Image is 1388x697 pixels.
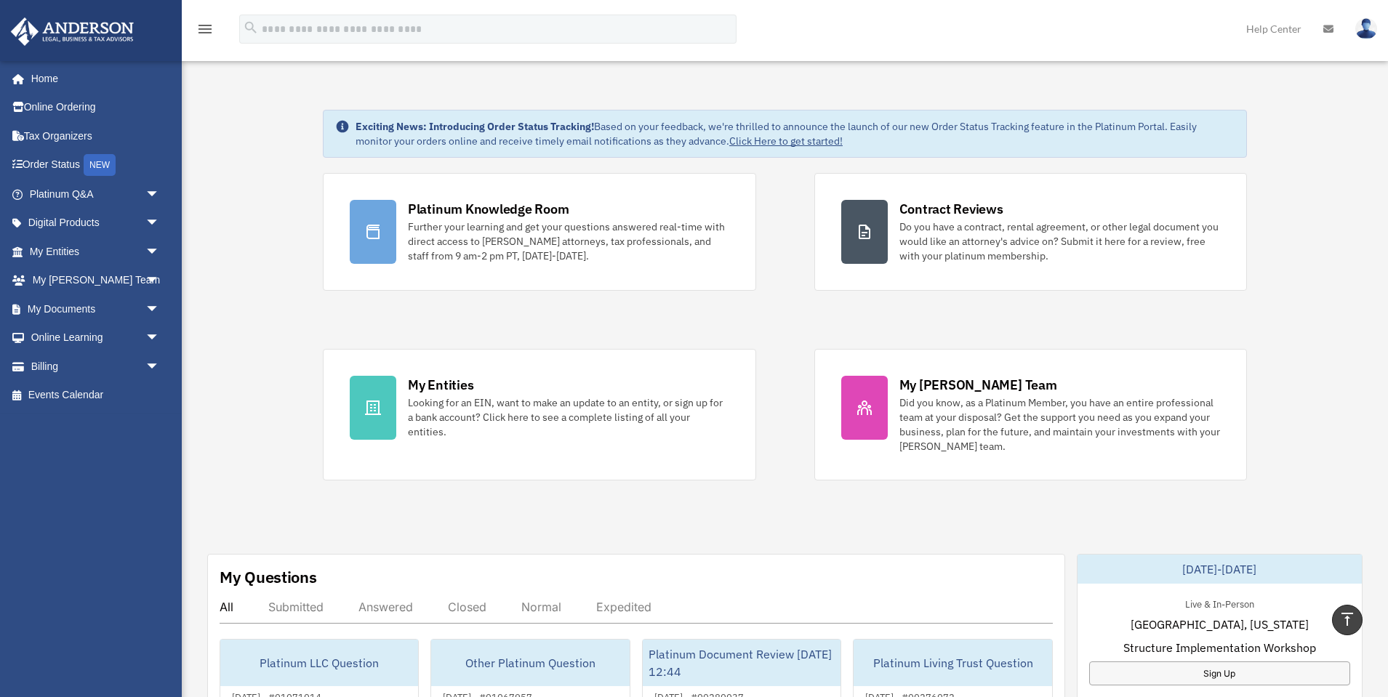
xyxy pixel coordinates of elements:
img: Anderson Advisors Platinum Portal [7,17,138,46]
span: arrow_drop_down [145,237,174,267]
a: Home [10,64,174,93]
a: Online Ordering [10,93,182,122]
a: Click Here to get started! [729,134,843,148]
a: menu [196,25,214,38]
img: User Pic [1355,18,1377,39]
a: Platinum Knowledge Room Further your learning and get your questions answered real-time with dire... [323,173,756,291]
div: NEW [84,154,116,176]
div: Do you have a contract, rental agreement, or other legal document you would like an attorney's ad... [899,219,1221,263]
a: My [PERSON_NAME] Team Did you know, as a Platinum Member, you have an entire professional team at... [814,349,1248,480]
span: arrow_drop_down [145,209,174,238]
strong: Exciting News: Introducing Order Status Tracking! [356,120,594,133]
a: My [PERSON_NAME] Teamarrow_drop_down [10,266,182,295]
i: search [243,20,259,36]
span: arrow_drop_down [145,352,174,382]
div: Based on your feedback, we're thrilled to announce the launch of our new Order Status Tracking fe... [356,119,1235,148]
a: Tax Organizers [10,121,182,150]
div: Further your learning and get your questions answered real-time with direct access to [PERSON_NAM... [408,219,729,263]
div: Contract Reviews [899,200,1003,218]
span: [GEOGRAPHIC_DATA], [US_STATE] [1131,616,1309,633]
a: Platinum Q&Aarrow_drop_down [10,180,182,209]
div: Submitted [268,600,324,614]
div: Did you know, as a Platinum Member, you have an entire professional team at your disposal? Get th... [899,395,1221,454]
a: My Documentsarrow_drop_down [10,294,182,323]
span: arrow_drop_down [145,180,174,209]
div: My [PERSON_NAME] Team [899,376,1057,394]
span: arrow_drop_down [145,266,174,296]
a: Billingarrow_drop_down [10,352,182,381]
div: Closed [448,600,486,614]
div: Other Platinum Question [431,640,629,686]
span: arrow_drop_down [145,323,174,353]
div: Expedited [596,600,651,614]
div: All [220,600,233,614]
i: vertical_align_top [1339,611,1356,628]
div: Platinum Document Review [DATE] 12:44 [643,640,841,686]
div: Looking for an EIN, want to make an update to an entity, or sign up for a bank account? Click her... [408,395,729,439]
a: Order StatusNEW [10,150,182,180]
span: Structure Implementation Workshop [1123,639,1316,656]
div: Answered [358,600,413,614]
a: Events Calendar [10,381,182,410]
div: Normal [521,600,561,614]
a: vertical_align_top [1332,605,1363,635]
div: My Entities [408,376,473,394]
a: Sign Up [1089,661,1350,685]
div: Platinum LLC Question [220,640,418,686]
a: Digital Productsarrow_drop_down [10,209,182,238]
span: arrow_drop_down [145,294,174,324]
i: menu [196,20,214,38]
a: My Entitiesarrow_drop_down [10,237,182,266]
div: My Questions [220,566,317,588]
div: Platinum Knowledge Room [408,200,569,218]
a: Contract Reviews Do you have a contract, rental agreement, or other legal document you would like... [814,173,1248,291]
div: Platinum Living Trust Question [854,640,1051,686]
div: Live & In-Person [1174,595,1266,611]
a: Online Learningarrow_drop_down [10,323,182,352]
a: My Entities Looking for an EIN, want to make an update to an entity, or sign up for a bank accoun... [323,349,756,480]
div: [DATE]-[DATE] [1078,555,1362,584]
